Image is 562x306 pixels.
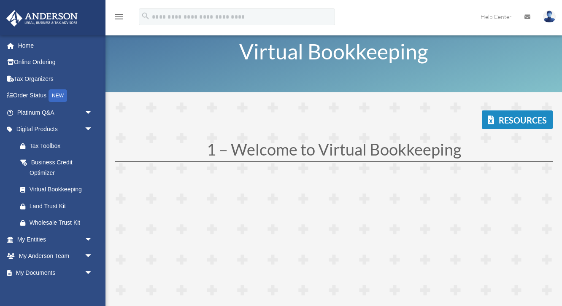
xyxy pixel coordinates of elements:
[30,201,95,212] div: Land Trust Kit
[543,11,556,23] img: User Pic
[6,87,105,105] a: Order StatusNEW
[84,264,101,282] span: arrow_drop_down
[6,54,105,71] a: Online Ordering
[114,12,124,22] i: menu
[30,157,95,178] div: Business Credit Optimizer
[12,181,101,198] a: Virtual Bookkeeping
[30,217,95,228] div: Wholesale Trust Kit
[30,141,95,151] div: Tax Toolbox
[84,121,101,138] span: arrow_drop_down
[12,154,105,181] a: Business Credit Optimizer
[6,121,105,138] a: Digital Productsarrow_drop_down
[6,37,105,54] a: Home
[84,248,101,265] span: arrow_drop_down
[84,104,101,121] span: arrow_drop_down
[141,11,150,21] i: search
[6,231,105,248] a: My Entitiesarrow_drop_down
[6,248,105,265] a: My Anderson Teamarrow_drop_down
[12,215,105,231] a: Wholesale Trust Kit
[6,70,105,87] a: Tax Organizers
[6,264,105,281] a: My Documentsarrow_drop_down
[49,89,67,102] div: NEW
[84,231,101,248] span: arrow_drop_down
[482,110,553,129] a: Resources
[6,104,105,121] a: Platinum Q&Aarrow_drop_down
[115,141,553,161] h1: 1 – Welcome to Virtual Bookkeeping
[30,184,91,195] div: Virtual Bookkeeping
[239,39,428,64] span: Virtual Bookkeeping
[4,10,80,27] img: Anderson Advisors Platinum Portal
[12,198,105,215] a: Land Trust Kit
[114,15,124,22] a: menu
[12,137,105,154] a: Tax Toolbox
